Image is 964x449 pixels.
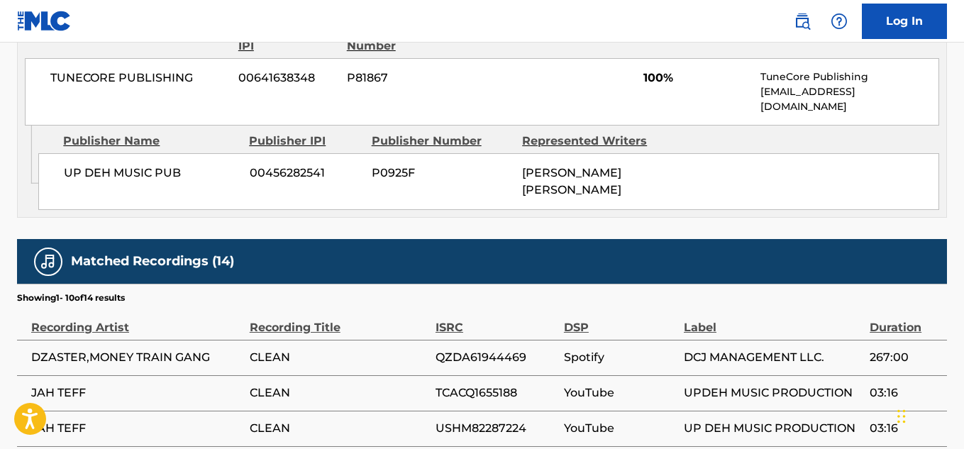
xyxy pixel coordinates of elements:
a: Public Search [788,7,816,35]
span: 267:00 [870,349,940,366]
p: Showing 1 - 10 of 14 results [17,292,125,304]
span: [PERSON_NAME] [PERSON_NAME] [522,166,621,196]
img: search [794,13,811,30]
span: YouTube [564,384,677,401]
span: JAH TEFF [31,420,243,437]
img: help [831,13,848,30]
div: Duration [870,304,940,336]
p: TuneCore Publishing [760,70,938,84]
div: DSP [564,304,677,336]
div: ISRC [436,304,557,336]
span: 100% [643,70,750,87]
span: UP DEH MUSIC PUB [64,165,239,182]
div: Publisher IPI [249,133,360,150]
span: UPDEH MUSIC PRODUCTION [684,384,863,401]
p: [EMAIL_ADDRESS][DOMAIN_NAME] [760,84,938,114]
span: DCJ MANAGEMENT LLC. [684,349,863,366]
span: TCACQ1655188 [436,384,557,401]
span: JAH TEFF [31,384,243,401]
div: Publisher Name [63,133,238,150]
a: Log In [862,4,947,39]
div: Publisher Number [372,133,512,150]
div: Drag [897,395,906,438]
span: 00456282541 [250,165,361,182]
span: 03:16 [870,420,940,437]
span: TUNECORE PUBLISHING [50,70,228,87]
span: P0925F [372,165,511,182]
span: 03:16 [870,384,940,401]
div: Recording Title [250,304,428,336]
img: Matched Recordings [40,253,57,270]
h5: Matched Recordings (14) [71,253,234,270]
span: CLEAN [250,420,428,437]
div: Represented Writers [522,133,663,150]
img: MLC Logo [17,11,72,31]
span: 00641638348 [238,70,336,87]
span: Spotify [564,349,677,366]
div: Label [684,304,863,336]
span: CLEAN [250,349,428,366]
span: DZASTER,MONEY TRAIN GANG [31,349,243,366]
span: USHM82287224 [436,420,557,437]
div: Recording Artist [31,304,243,336]
span: CLEAN [250,384,428,401]
span: QZDA61944469 [436,349,557,366]
span: P81867 [347,70,480,87]
iframe: Chat Widget [893,381,964,449]
div: Help [825,7,853,35]
span: YouTube [564,420,677,437]
span: UP DEH MUSIC PRODUCTION [684,420,863,437]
